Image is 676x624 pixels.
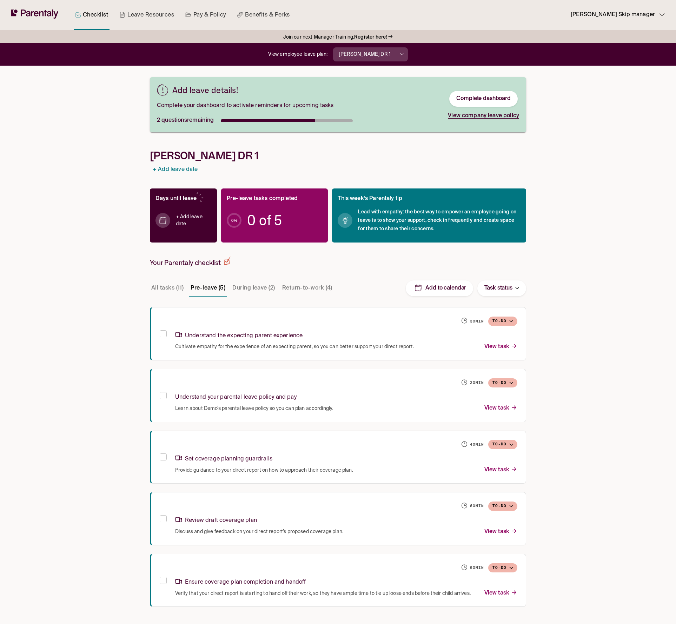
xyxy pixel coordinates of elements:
a: Complete dashboard [456,95,511,102]
p: Review draft coverage plan [175,516,257,525]
button: Complete dashboard [449,91,518,107]
p: Ensure coverage plan completion and handoff [175,578,306,587]
button: To-do [488,440,517,449]
a: Join our next Manager Training.Register here!→ [283,33,393,42]
p: [PERSON_NAME] Skip manager [571,10,655,20]
h6: 20 min [470,380,484,386]
button: Add to calendar [406,280,473,296]
button: To-do [488,378,517,388]
p: View task [484,404,517,413]
span: Learn about Demo’s parental leave policy so you can plan accordingly. [175,405,333,412]
p: 2 questions remaining [157,116,214,125]
p: Task status [484,284,512,293]
p: [PERSON_NAME] DR 1 [339,51,391,58]
button: All tasks (11) [150,280,185,297]
p: → [388,32,393,42]
p: Set coverage planning guardrails [175,454,272,464]
p: View task [484,342,517,352]
span: Verify that your direct report is starting to hand off their work, so they have ample time to tie... [175,590,471,597]
span: Cultivate empathy for the experience of an expecting parent, so you can better support your direc... [175,343,414,350]
div: Task stage tabs [150,280,335,297]
p: Add to calendar [425,285,466,292]
span: Discuss and give feedback on your direct report’s proposed coverage plan. [175,528,343,535]
h1: [PERSON_NAME] DR 1 [150,149,526,162]
button: To-do [488,502,517,511]
span: Provide guidance to your direct report on how to approach their coverage plan. [175,467,353,474]
button: [PERSON_NAME] DR 1 [333,47,408,61]
p: This week’s Parentaly tip [338,194,402,204]
span: Join our next Manager Training. [283,33,387,42]
p: Understand your parental leave policy and pay [175,393,297,402]
button: To-do [488,317,517,326]
p: View task [484,527,517,537]
h6: 60 min [470,565,484,571]
p: View task [484,589,517,598]
h3: Add leave details! [172,86,238,94]
p: Understand the expecting parent experience [175,331,303,341]
p: View employee leave plan: [268,51,328,58]
h6: 40 min [470,442,484,447]
a: View company leave policy [448,114,519,119]
button: To-do [488,563,517,573]
span: Lead with empathy: the best way to empower an employee going on leave is to show your support, ch... [358,208,521,233]
strong: Register here! [354,35,387,40]
button: Return-to-work (4) [281,280,334,297]
button: Pre-leave (5) [189,280,227,297]
h2: Your Parentaly checklist [150,257,231,267]
p: View task [484,465,517,475]
h6: 30 min [470,319,484,324]
p: Pre-leave tasks completed [227,194,298,204]
p: Days until leave [155,194,197,204]
a: + Add leave date [176,213,211,227]
a: + Add leave date [153,165,198,174]
button: During leave (2) [231,280,276,297]
h6: 60 min [470,503,484,509]
button: Task status [477,280,526,296]
span: 0 of 5 [247,217,282,224]
span: Complete your dashboard to activate reminders for upcoming tasks [157,101,353,110]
